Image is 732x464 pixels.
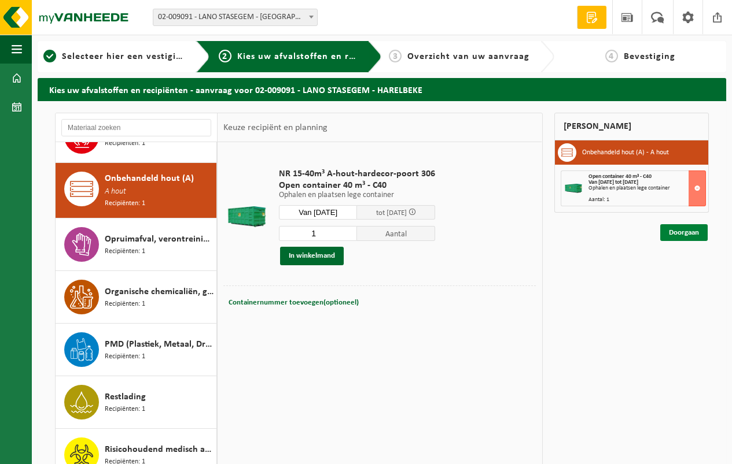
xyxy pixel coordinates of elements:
div: Keuze recipiënt en planning [218,113,333,142]
span: Recipiënten: 1 [105,351,145,362]
div: Aantal: 1 [588,197,706,203]
span: 02-009091 - LANO STASEGEM - HARELBEKE [153,9,318,26]
span: 02-009091 - LANO STASEGEM - HARELBEKE [153,9,317,25]
div: [PERSON_NAME] [554,113,709,140]
span: A hout [105,185,126,198]
button: Onbehandeld hout (A) A hout Recipiënten: 1 [56,163,217,218]
span: 3 [389,50,402,62]
span: tot [DATE] [376,209,407,217]
span: Bevestiging [624,52,675,61]
input: Selecteer datum [279,205,357,220]
span: Recipiënten: 1 [105,246,145,257]
span: 1 [43,50,56,62]
button: Restlading Recipiënten: 1 [56,376,217,429]
span: Overzicht van uw aanvraag [407,52,529,61]
span: Opruimafval, verontreinigd met olie [105,232,214,246]
span: Risicohoudend medisch afval [105,443,214,456]
span: Containernummer toevoegen(optioneel) [229,299,359,306]
span: 4 [605,50,618,62]
span: Recipiënten: 1 [105,138,145,149]
button: Containernummer toevoegen(optioneel) [227,295,360,311]
h2: Kies uw afvalstoffen en recipiënten - aanvraag voor 02-009091 - LANO STASEGEM - HARELBEKE [38,78,726,101]
span: NR 15-40m³ A-hout-hardecor-poort 306 [279,168,435,180]
a: Doorgaan [660,224,708,241]
strong: Van [DATE] tot [DATE] [588,179,638,185]
span: Recipiënten: 1 [105,198,145,209]
div: Ophalen en plaatsen lege container [588,185,706,191]
span: PMD (Plastiek, Metaal, Drankkartons) (bedrijven) [105,337,214,351]
h3: Onbehandeld hout (A) - A hout [582,143,669,162]
input: Materiaal zoeken [61,119,211,136]
span: Restlading [105,390,146,404]
button: In winkelmand [280,247,344,265]
span: Onbehandeld hout (A) [105,172,194,185]
button: PMD (Plastiek, Metaal, Drankkartons) (bedrijven) Recipiënten: 1 [56,324,217,376]
span: Recipiënten: 1 [105,404,145,415]
button: Opruimafval, verontreinigd met olie Recipiënten: 1 [56,218,217,271]
span: Kies uw afvalstoffen en recipiënten [237,52,396,61]
span: Organische chemicaliën, gevaarlijk vloeibaar in kleinverpakking [105,285,214,299]
span: 2 [219,50,231,62]
a: 1Selecteer hier een vestiging [43,50,187,64]
p: Ophalen en plaatsen lege container [279,191,435,199]
span: Open container 40 m³ - C40 [279,180,435,191]
span: Open container 40 m³ - C40 [588,173,652,180]
span: Aantal [357,226,435,241]
span: Selecteer hier een vestiging [62,52,187,61]
button: Organische chemicaliën, gevaarlijk vloeibaar in kleinverpakking Recipiënten: 1 [56,271,217,324]
span: Recipiënten: 1 [105,299,145,310]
